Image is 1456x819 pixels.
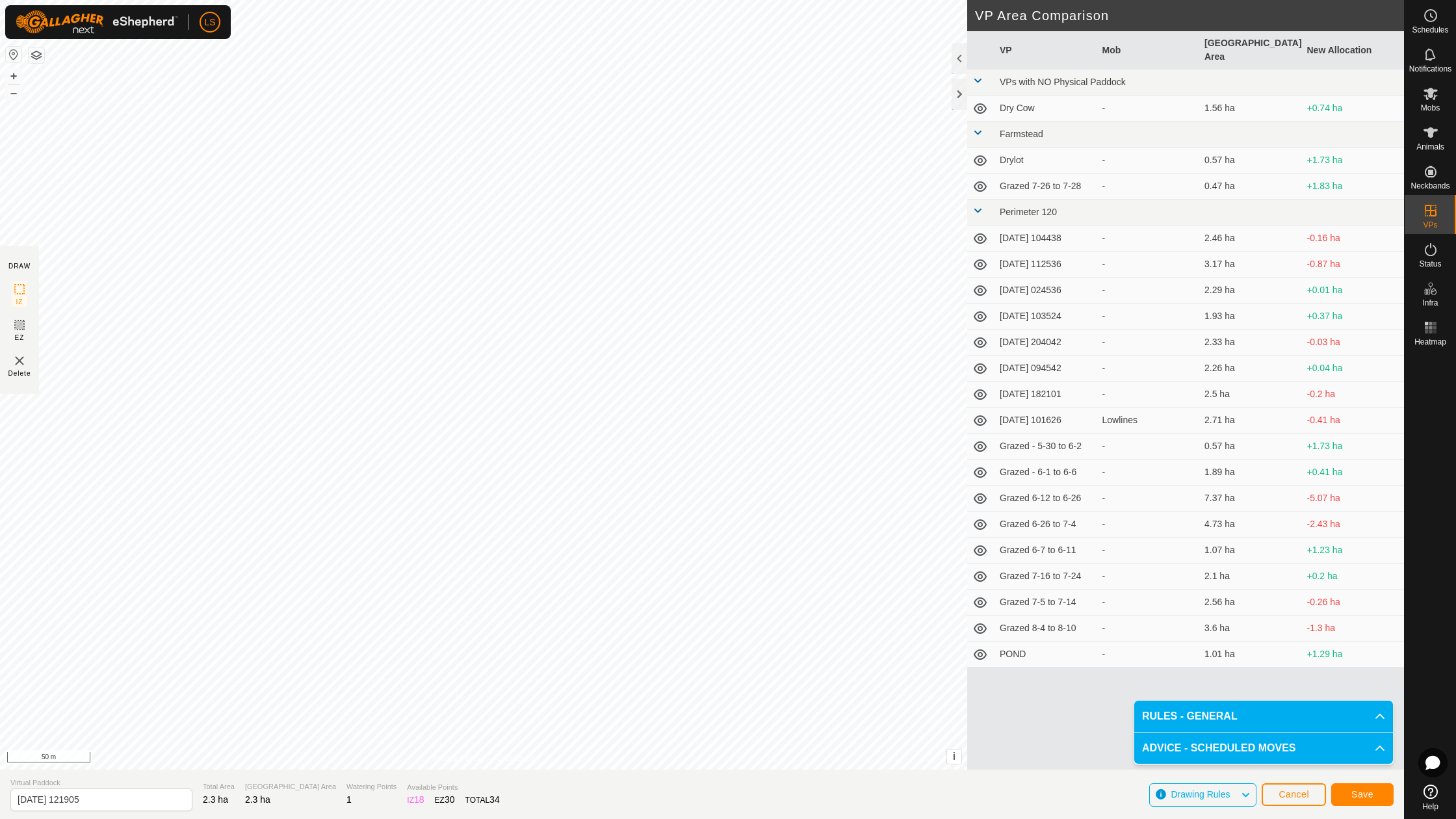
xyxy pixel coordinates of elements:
[1199,434,1302,460] td: 0.57 ha
[975,8,1404,23] h2: VP Area Comparison
[1302,642,1405,668] td: +1.29 ha
[1102,387,1195,401] div: -
[414,794,424,805] span: 18
[1199,356,1302,382] td: 2.26 ha
[1102,101,1195,115] div: -
[1102,517,1195,531] div: -
[994,616,1097,642] td: Grazed 8-4 to 8-10
[994,460,1097,486] td: Grazed - 6-1 to 6-6
[994,538,1097,564] td: Grazed 6-7 to 6-11
[1199,174,1302,200] td: 0.47 ha
[489,794,500,805] span: 34
[1302,460,1405,486] td: +0.41 ha
[994,31,1097,70] th: VP
[407,782,499,793] span: Available Points
[1199,616,1302,642] td: 3.6 ha
[1302,304,1405,330] td: +0.37 ha
[947,749,961,764] button: i
[497,753,535,764] a: Contact Us
[1302,408,1405,434] td: -0.41 ha
[1199,564,1302,590] td: 2.1 ha
[245,781,336,792] span: [GEOGRAPHIC_DATA] Area
[1134,733,1393,764] p-accordion-header: ADVICE - SCHEDULED MOVES
[1199,408,1302,434] td: 2.71 ha
[1171,789,1230,799] span: Drawing Rules
[1000,207,1057,217] span: Perimeter 120
[1102,179,1195,193] div: -
[1102,361,1195,375] div: -
[1409,65,1451,73] span: Notifications
[1199,330,1302,356] td: 2.33 ha
[1302,512,1405,538] td: -2.43 ha
[1199,278,1302,304] td: 2.29 ha
[435,793,455,807] div: EZ
[1302,330,1405,356] td: -0.03 ha
[994,252,1097,278] td: [DATE] 112536
[1199,304,1302,330] td: 1.93 ha
[1199,538,1302,564] td: 1.07 ha
[1142,740,1295,756] span: ADVICE - SCHEDULED MOVES
[1102,335,1195,349] div: -
[994,96,1097,122] td: Dry Cow
[1000,129,1043,139] span: Farmstead
[1416,143,1444,151] span: Animals
[1102,465,1195,479] div: -
[1421,104,1440,112] span: Mobs
[1102,283,1195,297] div: -
[994,564,1097,590] td: Grazed 7-16 to 7-24
[1102,491,1195,505] div: -
[1199,382,1302,408] td: 2.5 ha
[12,353,27,369] img: VP
[6,85,21,101] button: –
[1302,278,1405,304] td: +0.01 ha
[994,278,1097,304] td: [DATE] 024536
[1142,708,1238,724] span: RULES - GENERAL
[1419,260,1441,268] span: Status
[1102,543,1195,557] div: -
[346,794,352,805] span: 1
[203,794,228,805] span: 2.3 ha
[16,297,23,307] span: IZ
[1422,299,1438,307] span: Infra
[407,793,424,807] div: IZ
[1410,182,1449,190] span: Neckbands
[203,781,235,792] span: Total Area
[245,794,270,805] span: 2.3 ha
[1302,434,1405,460] td: +1.73 ha
[994,486,1097,512] td: Grazed 6-12 to 6-26
[994,356,1097,382] td: [DATE] 094542
[1422,803,1438,811] span: Help
[994,408,1097,434] td: [DATE] 101626
[1331,783,1394,806] button: Save
[1199,512,1302,538] td: 4.73 ha
[10,777,192,788] span: Virtual Paddock
[994,590,1097,616] td: Grazed 7-5 to 7-14
[1134,701,1393,732] p-accordion-header: RULES - GENERAL
[1199,252,1302,278] td: 3.17 ha
[1302,356,1405,382] td: +0.04 ha
[1199,148,1302,174] td: 0.57 ha
[6,68,21,84] button: +
[1199,486,1302,512] td: 7.37 ha
[1302,226,1405,252] td: -0.16 ha
[1102,439,1195,453] div: -
[465,793,500,807] div: TOTAL
[1102,413,1195,427] div: Lowlines
[1302,564,1405,590] td: +0.2 ha
[994,174,1097,200] td: Grazed 7-26 to 7-28
[1102,309,1195,323] div: -
[1351,789,1373,799] span: Save
[1262,783,1326,806] button: Cancel
[1199,31,1302,70] th: [GEOGRAPHIC_DATA] Area
[1279,789,1309,799] span: Cancel
[1102,621,1195,635] div: -
[432,753,481,764] a: Privacy Policy
[1302,96,1405,122] td: +0.74 ha
[953,751,955,762] span: i
[29,47,44,63] button: Map Layers
[1102,153,1195,167] div: -
[994,642,1097,668] td: POND
[1097,31,1200,70] th: Mob
[1302,174,1405,200] td: +1.83 ha
[1302,616,1405,642] td: -1.3 ha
